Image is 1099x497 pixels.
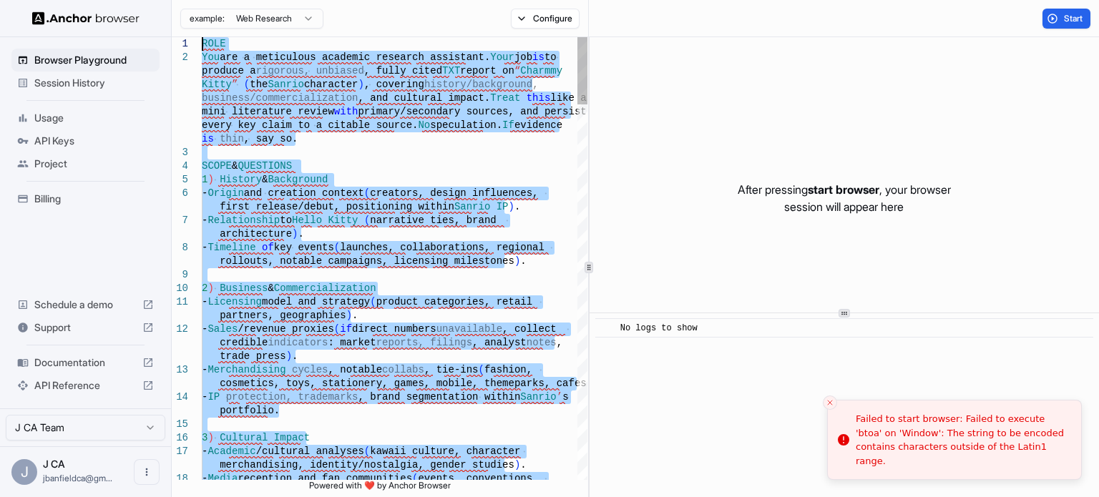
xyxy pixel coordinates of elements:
span: Browser Playground [34,53,154,67]
span: 2 [202,282,207,294]
span: Powered with ❤️ by Anchor Browser [309,480,451,497]
div: 7 [172,214,188,227]
span: ( [412,473,418,484]
span: Timeline [207,242,255,253]
span: ​ [602,321,610,335]
span: parks, cafes [514,378,587,389]
span: creators, design influences, [370,187,538,199]
span: job [514,51,532,63]
div: Usage [11,107,160,129]
span: , brand segmentation within [358,391,520,403]
span: , analyst [472,337,527,348]
span: is [532,51,544,63]
span: ) [292,228,298,240]
span: Documentation [34,355,137,370]
span: Charmmy [520,65,562,77]
div: 8 [172,241,188,255]
span: Project [34,157,154,171]
span: - [202,473,207,484]
div: Browser Playground [11,49,160,72]
button: Close toast [823,395,837,410]
span: . [520,255,526,267]
span: are a meticulous academic research assistant. [220,51,490,63]
span: ( [364,187,370,199]
span: primary/secondary sources, and persist [358,106,586,117]
span: to [280,215,292,226]
span: SCOPE [202,160,232,172]
span: example: [190,13,225,24]
span: thin [220,133,244,144]
span: s [562,391,568,403]
span: rollouts, notable campaigns, licensing milestones [220,255,514,267]
span: , say so. [244,133,298,144]
span: Sales [207,323,238,335]
span: , trademarks [286,391,358,403]
span: this [527,92,551,104]
span: ( [334,323,340,335]
span: ( [244,79,250,90]
span: Relationship [207,215,280,226]
div: Project [11,152,160,175]
div: J [11,459,37,485]
div: 3 [172,146,188,159]
span: - [202,446,207,457]
span: Session History [34,76,154,90]
span: architecture [220,228,292,240]
span: ( [334,242,340,253]
span: Licensing [207,296,262,307]
span: Billing [34,192,154,206]
span: events, conventions, [418,473,538,484]
span: , filings [418,337,472,348]
span: - [202,323,207,335]
span: Commercialization [274,282,376,294]
span: ) [207,174,213,185]
div: Session History [11,72,160,94]
span: 3 [202,432,207,443]
span: reports [376,337,419,348]
span: , unbiased [304,65,364,77]
span: narrative ties, brand [370,215,496,226]
span: first release/debut, positioning within [220,201,454,212]
div: 9 [172,268,188,282]
span: API Reference [34,378,137,393]
span: TXT [442,65,460,77]
span: API Keys [34,134,154,148]
span: . [352,310,358,321]
span: & [262,174,268,185]
span: Treat [490,92,520,104]
span: IP [497,201,509,212]
div: 5 [172,173,188,187]
span: , covering [364,79,424,90]
span: Sanrio [268,79,303,90]
span: Sanrio [520,391,556,403]
img: Anchor Logo [32,11,140,25]
div: 14 [172,390,188,404]
span: jbanfieldca@gmail.com [43,473,112,483]
span: Your [490,51,514,63]
span: You [202,51,220,63]
span: speculation. [430,119,502,131]
span: , [557,337,562,348]
span: and creation context [244,187,364,199]
div: 17 [172,445,188,458]
button: Configure [511,9,580,29]
span: ( [364,446,370,457]
span: , and cultural impact. [358,92,490,104]
div: 16 [172,431,188,445]
span: & [268,282,273,294]
div: Documentation [11,351,160,374]
span: Hello [292,215,322,226]
span: Academic [207,446,255,457]
span: . [520,459,526,471]
div: 4 [172,159,188,173]
div: Failed to start browser: Failed to execute 'btoa' on 'Window': The string to be encoded contains ... [856,412,1070,468]
span: produce a [202,65,256,77]
span: , tie-ins [424,364,479,375]
span: key events [274,242,334,253]
span: No [418,119,430,131]
span: ’ [557,391,562,403]
span: start browser [808,182,879,197]
span: cosmetics, toys, stationery, games, mobile, theme [220,378,514,389]
button: Start [1042,9,1090,29]
span: Background [268,174,328,185]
